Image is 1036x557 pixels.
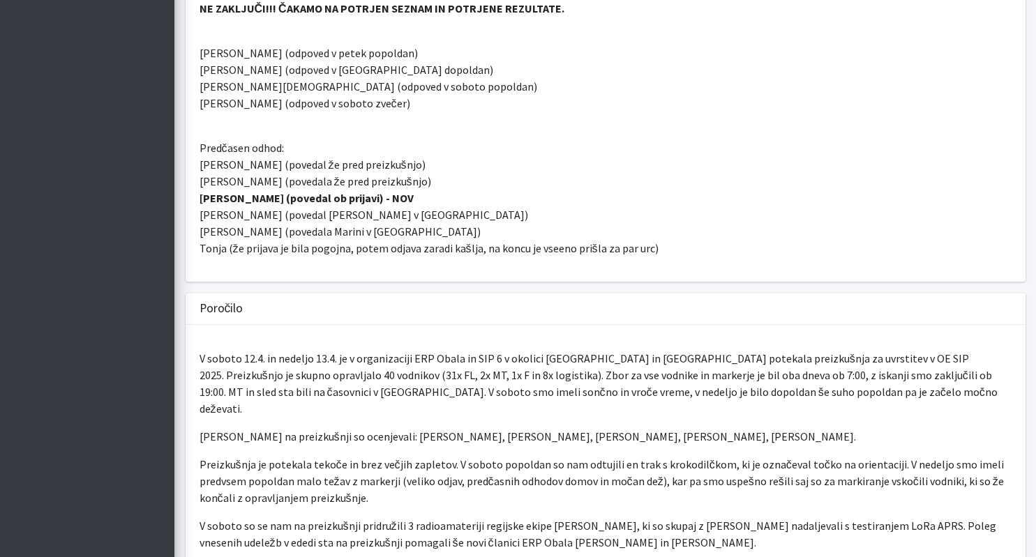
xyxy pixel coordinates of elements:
[200,45,1012,112] p: [PERSON_NAME] (odpoved v petek popoldan) [PERSON_NAME] (odpoved v [GEOGRAPHIC_DATA] dopoldan) [PE...
[200,428,1012,445] p: [PERSON_NAME] na preizkušnji so ocenjevali: [PERSON_NAME], [PERSON_NAME], [PERSON_NAME], [PERSON_...
[200,301,243,316] h3: Poročilo
[200,191,414,205] strong: [PERSON_NAME] (povedal ob prijavi) - NOV
[200,350,1012,417] p: V soboto 12.4. in nedeljo 13.4. je v organizaciji ERP Obala in SIP 6 v okolici [GEOGRAPHIC_DATA] ...
[200,1,564,15] strong: NE ZAKLJUČI!!! ČAKAMO NA POTRJEN SEZNAM IN POTRJENE REZULTATE.
[200,139,1012,257] p: Predčasen odhod: [PERSON_NAME] (povedal že pred preizkušnjo) [PERSON_NAME] (povedala že pred prei...
[200,517,1012,551] p: V soboto so se nam na preizkušnji pridružili 3 radioamateriji regijske ekipe [PERSON_NAME], ki so...
[200,456,1012,506] p: Preizkušnja je potekala tekoče in brez večjih zapletov. V soboto popoldan so nam odtujili en trak...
